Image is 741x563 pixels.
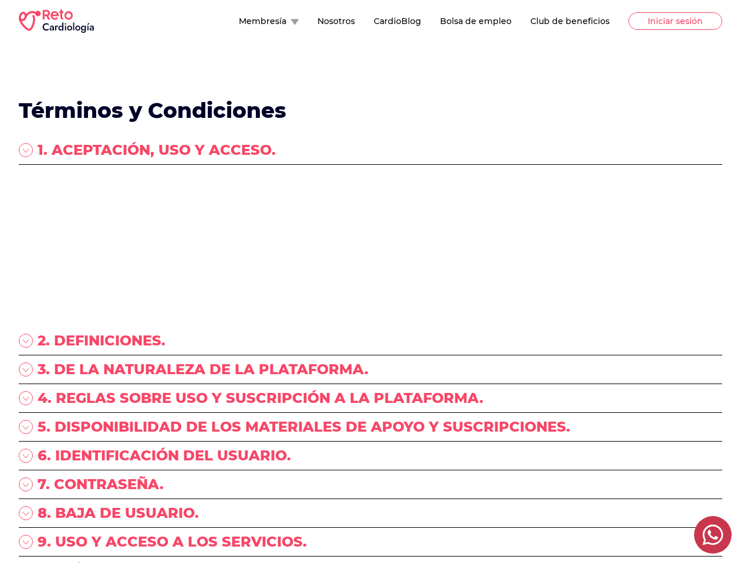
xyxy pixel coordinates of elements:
p: 4. REGLAS SOBRE USO Y SUSCRIPCIÓN A LA PLATAFORMA. [38,389,483,408]
p: 5. DISPONIBILIDAD DE LOS MATERIALES DE APOYO Y SUSCRIPCIONES. [38,418,570,436]
p: 9. USO Y ACCESO A LOS SERVICIOS. [38,533,307,551]
button: Bolsa de empleo [440,15,512,27]
img: RETO Cardio Logo [19,9,94,33]
p: 3. DE LA NATURALEZA DE LA PLATAFORMA. [38,360,368,379]
button: Club de beneficios [530,15,610,27]
p: 8. BAJA DE USUARIO. [38,504,199,523]
button: Nosotros [317,15,355,27]
p: 2. DEFINICIONES. [38,331,165,350]
p: 6. IDENTIFICACIÓN DEL USUARIO. [38,446,291,465]
button: Iniciar sesión [628,12,722,30]
h1: Términos y Condiciones [19,99,722,122]
button: Membresía [239,15,299,27]
p: 7. CONTRASEÑA. [38,475,164,494]
button: CardioBlog [374,15,421,27]
p: 1. ACEPTACIÓN, USO Y ACCESO. [38,141,276,160]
